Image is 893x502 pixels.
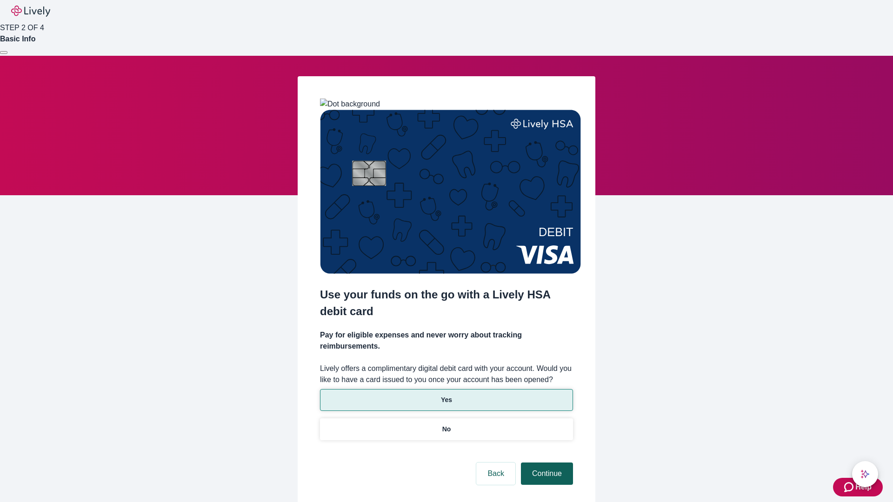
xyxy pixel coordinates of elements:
p: Yes [441,395,452,405]
svg: Lively AI Assistant [860,469,870,479]
img: Debit card [320,110,581,274]
svg: Zendesk support icon [844,482,855,493]
button: No [320,418,573,440]
h4: Pay for eligible expenses and never worry about tracking reimbursements. [320,330,573,352]
button: chat [852,461,878,487]
button: Yes [320,389,573,411]
label: Lively offers a complimentary digital debit card with your account. Would you like to have a card... [320,363,573,385]
button: Continue [521,462,573,485]
img: Lively [11,6,50,17]
button: Zendesk support iconHelp [833,478,883,496]
span: Help [855,482,872,493]
img: Dot background [320,99,380,110]
button: Back [476,462,515,485]
h2: Use your funds on the go with a Lively HSA debit card [320,286,573,320]
p: No [442,424,451,434]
